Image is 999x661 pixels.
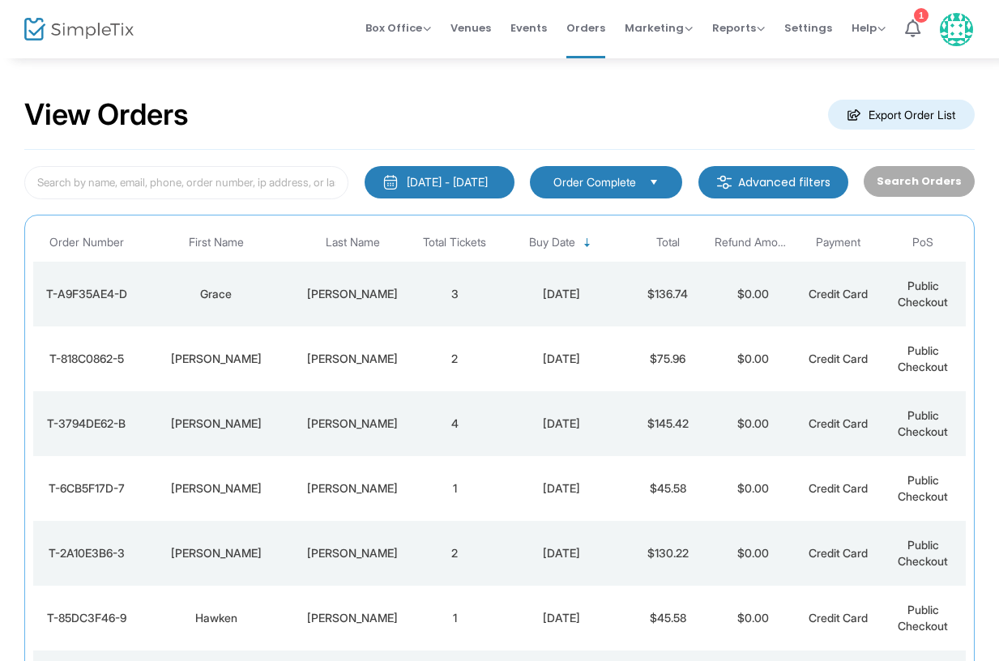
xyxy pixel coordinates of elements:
span: Public Checkout [898,343,948,373]
span: Credit Card [809,611,868,625]
div: Bennett [297,480,408,497]
td: $0.00 [711,326,796,391]
div: Hakala [297,351,408,367]
h2: View Orders [24,97,189,133]
img: monthly [382,174,399,190]
div: 10/14/2025 [502,480,621,497]
th: Total Tickets [412,224,497,262]
div: [DATE] - [DATE] [407,174,488,190]
span: Buy Date [529,236,575,249]
div: T-3794DE62-B [37,416,135,432]
div: Knudsen [297,286,408,302]
td: 2 [412,521,497,586]
div: John [143,480,288,497]
button: [DATE] - [DATE] [365,166,514,198]
div: T-2A10E3B6-3 [37,545,135,561]
td: $0.00 [711,521,796,586]
div: Donnelly [297,416,408,432]
span: Public Checkout [898,473,948,503]
m-button: Advanced filters [698,166,848,198]
span: Settings [784,7,832,49]
span: Credit Card [809,546,868,560]
span: Box Office [365,20,431,36]
div: Grace [143,286,288,302]
span: Events [510,7,547,49]
div: T-6CB5F17D-7 [37,480,135,497]
td: $0.00 [711,262,796,326]
span: Credit Card [809,287,868,301]
td: 3 [412,262,497,326]
div: T-818C0862-5 [37,351,135,367]
span: Public Checkout [898,408,948,438]
span: Credit Card [809,352,868,365]
span: Payment [816,236,860,249]
td: 1 [412,456,497,521]
div: 1 [914,8,929,23]
div: Marjorie [143,545,288,561]
span: Public Checkout [898,279,948,309]
div: Paul [297,610,408,626]
div: 10/14/2025 [502,610,621,626]
td: $45.58 [625,586,711,650]
th: Total [625,224,711,262]
span: PoS [912,236,933,249]
div: T-85DC3F46-9 [37,610,135,626]
span: Orders [566,7,605,49]
span: Venues [450,7,491,49]
td: $136.74 [625,262,711,326]
div: Hawken [143,610,288,626]
span: Credit Card [809,481,868,495]
div: Constance [143,416,288,432]
span: Credit Card [809,416,868,430]
span: First Name [189,236,244,249]
td: 4 [412,391,497,456]
div: T-A9F35AE4-D [37,286,135,302]
span: Public Checkout [898,538,948,568]
th: Refund Amount [711,224,796,262]
div: 10/15/2025 [502,286,621,302]
td: $130.22 [625,521,711,586]
span: Marketing [625,20,693,36]
span: Reports [712,20,765,36]
span: Sortable [581,237,594,249]
div: 10/14/2025 [502,545,621,561]
div: Hakala [297,545,408,561]
span: Last Name [326,236,380,249]
div: Marjorie [143,351,288,367]
input: Search by name, email, phone, order number, ip address, or last 4 digits of card [24,166,348,199]
div: 10/14/2025 [502,416,621,432]
span: Order Complete [553,174,636,190]
td: $75.96 [625,326,711,391]
span: Help [852,20,886,36]
m-button: Export Order List [828,100,975,130]
div: 10/14/2025 [502,351,621,367]
td: $45.58 [625,456,711,521]
img: filter [716,174,732,190]
td: 2 [412,326,497,391]
td: $0.00 [711,456,796,521]
button: Select [643,173,665,191]
td: 1 [412,586,497,650]
span: Order Number [49,236,124,249]
span: Public Checkout [898,603,948,633]
td: $0.00 [711,586,796,650]
td: $145.42 [625,391,711,456]
td: $0.00 [711,391,796,456]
